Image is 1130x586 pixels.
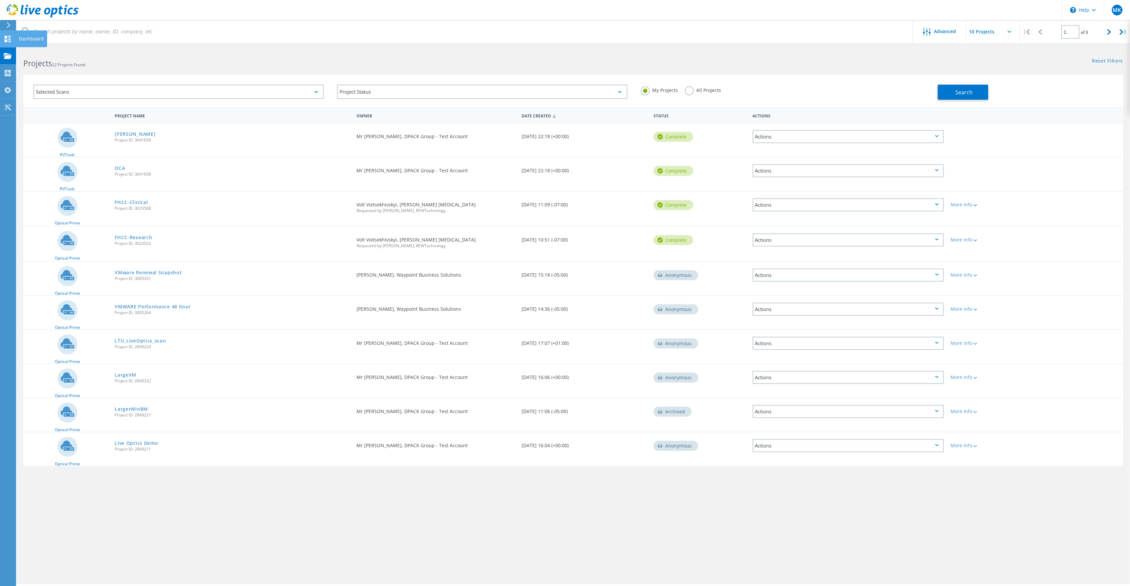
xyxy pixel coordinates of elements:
[518,123,650,145] div: [DATE] 22:18 (+00:00)
[115,379,350,383] span: Project ID: 2849222
[115,166,125,171] a: OCA
[1092,59,1123,64] a: Reset Filters
[749,109,948,121] div: Actions
[115,373,136,377] a: LargeVM
[55,221,80,225] span: Optical Prime
[55,325,80,329] span: Optical Prime
[17,20,913,43] input: Search projects by name, owner, ID, company, etc
[951,202,1032,207] div: More Info
[354,158,519,180] div: Mr [PERSON_NAME], DPACK Group - Test Account
[115,241,350,246] span: Project ID: 3023522
[951,443,1032,448] div: More Info
[60,187,75,191] span: RVTools
[115,270,182,275] a: VMware Renewal Snapshot
[19,36,44,41] div: Dashboard
[354,192,519,219] div: Volt Voitsekhivskyi, [PERSON_NAME] [MEDICAL_DATA]
[354,123,519,145] div: Mr [PERSON_NAME], DPACK Group - Test Account
[654,132,693,142] div: Complete
[357,244,515,248] span: Requested by [PERSON_NAME], REWTechnology
[354,398,519,420] div: Mr [PERSON_NAME], DPACK Group - Test Account
[518,109,650,122] div: Date Created
[518,192,650,214] div: [DATE] 11:09 (-07:00)
[55,291,80,295] span: Optical Prime
[951,341,1032,346] div: More Info
[55,360,80,364] span: Optical Prime
[354,262,519,284] div: [PERSON_NAME], Waypoint Business Solutions
[518,158,650,180] div: [DATE] 22:18 (+00:00)
[654,338,698,349] div: Anonymous
[654,166,693,176] div: Complete
[753,233,944,247] div: Actions
[115,200,148,205] a: FHCC-Clinical
[934,29,956,34] span: Advanced
[654,304,698,314] div: Anonymous
[753,371,944,384] div: Actions
[654,441,698,451] div: Anonymous
[654,270,698,280] div: Anonymous
[115,132,155,136] a: [PERSON_NAME]
[951,409,1032,414] div: More Info
[1113,7,1121,13] span: MK
[52,62,85,68] span: 22 Projects Found
[354,330,519,352] div: Mr [PERSON_NAME], DPACK Group - Test Account
[115,441,158,446] a: Live Optics Demo
[753,303,944,316] div: Actions
[951,307,1032,311] div: More Info
[55,256,80,260] span: Optical Prime
[753,164,944,177] div: Actions
[654,200,693,210] div: Complete
[115,345,350,349] span: Project ID: 2849224
[7,14,79,19] a: Live Optics Dashboard
[115,447,350,451] span: Project ID: 2849211
[1070,7,1076,13] svg: \n
[518,227,650,249] div: [DATE] 10:51 (-07:00)
[115,311,350,315] span: Project ID: 3005264
[1081,29,1088,35] span: of 3
[518,432,650,455] div: [DATE] 16:04 (+00:00)
[354,364,519,386] div: Mr [PERSON_NAME], DPACK Group - Test Account
[115,338,166,343] a: LTU_LiveOptics_scan
[654,407,692,417] div: Archived
[685,86,721,93] label: All Projects
[654,235,693,245] div: Complete
[115,235,152,240] a: FHCC-Research
[115,138,350,142] span: Project ID: 3041659
[115,277,350,281] span: Project ID: 3005331
[753,198,944,211] div: Actions
[753,439,944,452] div: Actions
[354,109,519,121] div: Owner
[753,269,944,282] div: Actions
[518,262,650,284] div: [DATE] 15:18 (-05:00)
[518,296,650,318] div: [DATE] 14:36 (-05:00)
[55,462,80,466] span: Optical Prime
[115,206,350,210] span: Project ID: 3023568
[115,407,148,411] a: LargerWinBM
[115,304,191,309] a: VMWARE Performance 48 hour
[111,109,353,121] div: Project Name
[354,432,519,455] div: Mr [PERSON_NAME], DPACK Group - Test Account
[753,405,944,418] div: Actions
[753,130,944,143] div: Actions
[938,85,988,100] button: Search
[753,337,944,350] div: Actions
[951,273,1032,277] div: More Info
[115,413,350,417] span: Project ID: 2849221
[951,237,1032,242] div: More Info
[518,398,650,420] div: [DATE] 11:06 (-05:00)
[518,330,650,352] div: [DATE] 17:07 (+01:00)
[357,209,515,213] span: Requested by [PERSON_NAME], REWTechnology
[60,153,75,157] span: RVTools
[55,394,80,398] span: Optical Prime
[1020,20,1033,44] div: |
[641,86,678,93] label: My Projects
[354,296,519,318] div: [PERSON_NAME], Waypoint Business Solutions
[33,85,324,99] div: Selected Scans
[23,58,52,69] b: Projects
[650,109,749,121] div: Status
[1116,20,1130,44] div: |
[354,227,519,255] div: Volt Voitsekhivskyi, [PERSON_NAME] [MEDICAL_DATA]
[115,172,350,176] span: Project ID: 3041658
[956,89,973,96] span: Search
[654,373,698,383] div: Anonymous
[518,364,650,386] div: [DATE] 16:06 (+00:00)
